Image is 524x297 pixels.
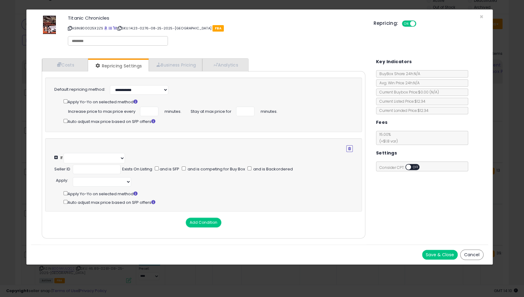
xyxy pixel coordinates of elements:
span: and is competing for Buy Box [187,166,245,172]
button: Cancel [460,249,483,260]
a: Costs [42,59,88,71]
a: All offer listings [109,26,112,31]
h3: Titanic Chronicles [68,16,364,20]
div: Apply Yo-Yo on selected method [64,98,353,105]
div: : [56,176,68,184]
span: and is SFP [159,166,179,172]
a: Analytics [202,59,248,71]
button: Save & Close [422,250,458,260]
span: OFF [415,21,425,26]
div: Apply Yo-Yo on selected method [64,190,359,197]
span: Current Landed Price: $12.34 [376,108,429,113]
span: and is Backordered [252,166,293,172]
a: Repricing Settings [88,60,148,72]
span: Avg. Win Price 24h: N/A [376,80,420,86]
span: Current Listed Price: $12.34 [376,99,425,104]
span: × [479,12,483,21]
span: Stay at max price for [191,107,231,115]
span: BuyBox Share 24h: N/A [376,71,420,76]
span: Apply [56,177,67,183]
span: Consider CPT: [376,165,428,170]
a: Your listing only [113,26,116,31]
span: Current Buybox Price: [376,89,439,95]
h5: Key Indicators [376,58,412,66]
p: ASIN: B00025X2ZS | SKU: 14.23-0276-08-25-2025-[GEOGRAPHIC_DATA] [68,23,364,33]
div: Auto adjust max price based on SFP offers [64,199,359,206]
div: Exists On Listing [122,166,152,172]
h5: Repricing: [374,21,398,26]
h5: Settings [376,149,397,157]
span: minutes. [165,107,181,115]
span: FBA [212,25,224,32]
i: Remove Condition [348,147,351,150]
a: Business Pricing [149,59,202,71]
img: 51UaXjzqnPL._SL60_.jpg [43,16,56,34]
span: 15.00 % [376,132,398,144]
span: OFF [411,165,421,170]
span: ( N/A ) [429,89,439,95]
button: Add Condition [186,218,221,227]
span: $0.00 [418,89,439,95]
span: (+$1.8 var) [376,139,398,144]
div: Auto adjust max price based on SFP offers [64,118,353,125]
span: minutes. [261,107,278,115]
label: Default repricing method: [54,87,105,93]
div: Seller ID [54,166,70,172]
a: BuyBox page [104,26,107,31]
span: Increase price to max price every [68,107,135,115]
h5: Fees [376,119,388,126]
span: ON [403,21,410,26]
